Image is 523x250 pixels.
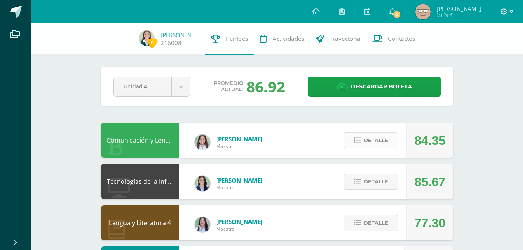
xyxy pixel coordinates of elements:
span: [PERSON_NAME] [216,218,262,225]
span: Maestro [216,184,262,191]
span: Maestro [216,225,262,232]
div: 77.30 [414,206,446,241]
span: [PERSON_NAME] [216,135,262,143]
span: Maestro [216,143,262,150]
a: Punteos [205,23,254,55]
span: [PERSON_NAME] [216,176,262,184]
a: Contactos [366,23,421,55]
button: Detalle [344,215,398,231]
img: acecb51a315cac2de2e3deefdb732c9f.png [195,134,210,150]
span: Contactos [388,35,415,43]
span: Actividades [273,35,304,43]
a: Unidad 4 [114,77,190,96]
button: Detalle [344,132,398,148]
span: Detalle [364,216,388,230]
button: Detalle [344,174,398,190]
img: fafa118916f6c6f6b8e7257dbbebbef6.png [139,30,155,46]
img: 3dd3f3b30ed77a93fc89982ec5dbedb6.png [415,4,431,19]
div: 86.92 [247,76,285,97]
img: 7489ccb779e23ff9f2c3e89c21f82ed0.png [195,176,210,191]
div: 85.67 [414,164,446,199]
div: 84.35 [414,123,446,158]
span: Trayectoria [329,35,361,43]
span: Descargar boleta [351,77,412,96]
a: [PERSON_NAME] [160,31,199,39]
span: [PERSON_NAME] [437,5,481,12]
span: Detalle [364,174,388,189]
span: 2 [393,10,401,19]
a: Actividades [254,23,310,55]
span: Mi Perfil [437,12,481,18]
span: Punteos [226,35,248,43]
a: Trayectoria [310,23,366,55]
span: Unidad 4 [123,77,162,95]
a: Descargar boleta [308,77,441,97]
span: 0 [148,38,157,48]
a: 216008 [160,39,181,47]
div: Tecnologías de la Información y la Comunicación 4 [101,164,179,199]
img: df6a3bad71d85cf97c4a6d1acf904499.png [195,217,210,232]
span: Promedio actual: [214,80,243,93]
div: Lengua y Literatura 4 [101,205,179,240]
span: Detalle [364,133,388,148]
div: Comunicación y Lenguaje L3 Inglés 4 [101,123,179,158]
